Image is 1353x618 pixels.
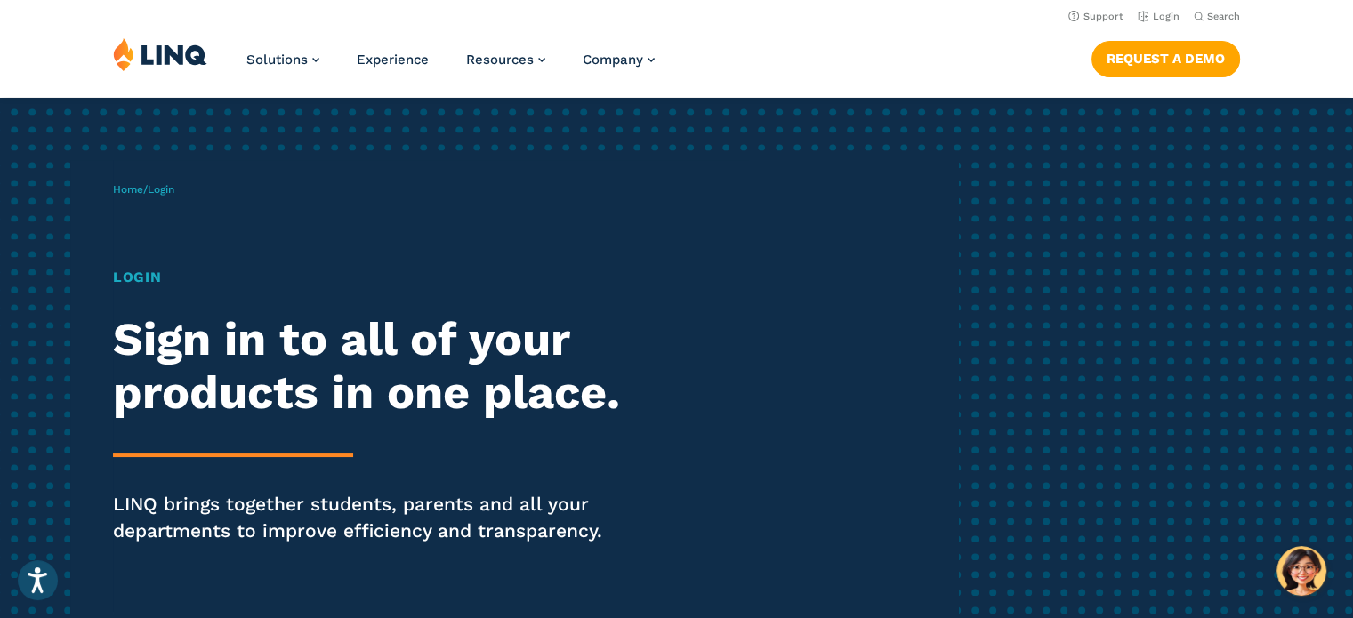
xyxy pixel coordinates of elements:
[357,52,429,68] a: Experience
[1091,41,1240,76] a: Request a Demo
[1207,11,1240,22] span: Search
[1276,546,1326,596] button: Hello, have a question? Let’s chat.
[148,183,174,196] span: Login
[113,267,634,288] h1: Login
[113,183,174,196] span: /
[583,52,643,68] span: Company
[113,313,634,420] h2: Sign in to all of your products in one place.
[466,52,534,68] span: Resources
[466,52,545,68] a: Resources
[246,52,308,68] span: Solutions
[113,183,143,196] a: Home
[1194,10,1240,23] button: Open Search Bar
[1138,11,1180,22] a: Login
[113,491,634,544] p: LINQ brings together students, parents and all your departments to improve efficiency and transpa...
[113,37,207,71] img: LINQ | K‑12 Software
[246,37,655,96] nav: Primary Navigation
[246,52,319,68] a: Solutions
[583,52,655,68] a: Company
[1068,11,1123,22] a: Support
[1091,37,1240,76] nav: Button Navigation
